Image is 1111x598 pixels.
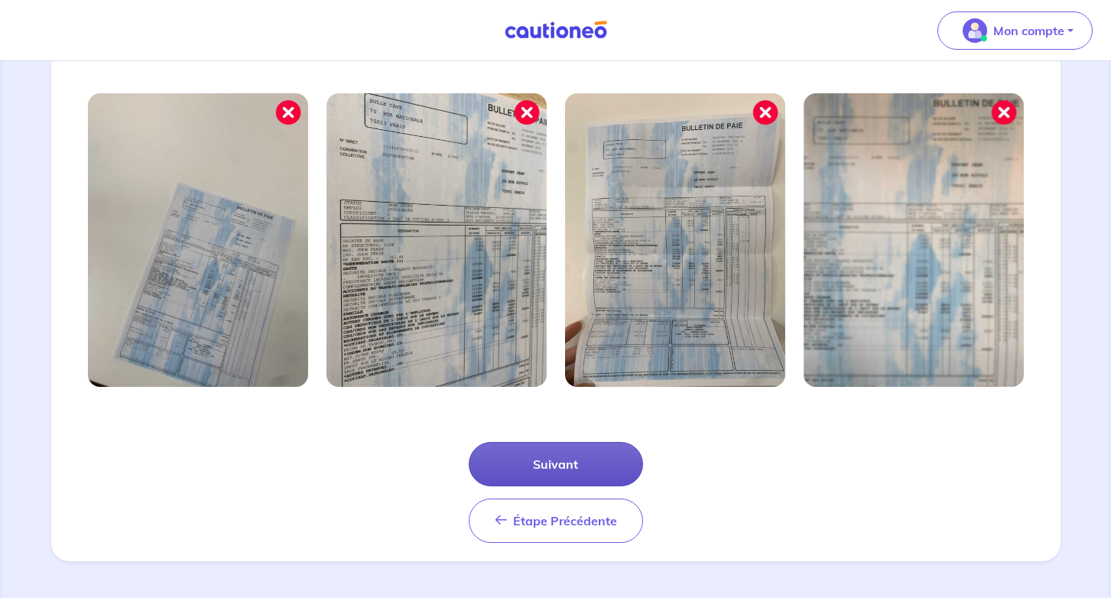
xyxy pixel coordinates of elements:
img: Image mal cadrée 1 [88,93,308,387]
img: Image mal cadrée 4 [804,93,1024,387]
img: Cautioneo [499,21,613,40]
button: Suivant [469,442,643,486]
img: Image mal cadrée 2 [326,93,547,387]
button: illu_account_valid_menu.svgMon compte [937,11,1093,50]
p: Mon compte [993,21,1064,40]
img: Image mal cadrée 3 [565,93,785,387]
button: Étape Précédente [469,499,643,543]
img: illu_account_valid_menu.svg [963,18,987,43]
span: Étape Précédente [513,513,617,528]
